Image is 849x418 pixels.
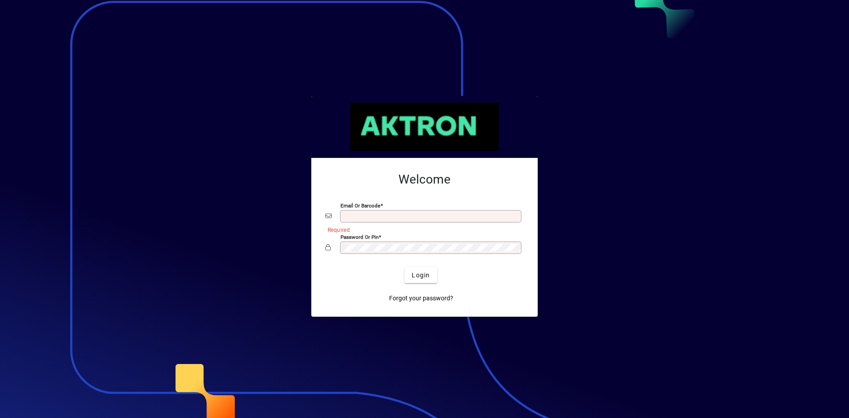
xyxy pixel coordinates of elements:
mat-label: Email or Barcode [340,203,380,209]
mat-error: Required [328,225,516,234]
span: Login [412,271,430,280]
button: Login [405,267,437,283]
a: Forgot your password? [386,290,457,306]
mat-label: Password or Pin [340,234,379,240]
h2: Welcome [325,172,524,187]
span: Forgot your password? [389,294,453,303]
